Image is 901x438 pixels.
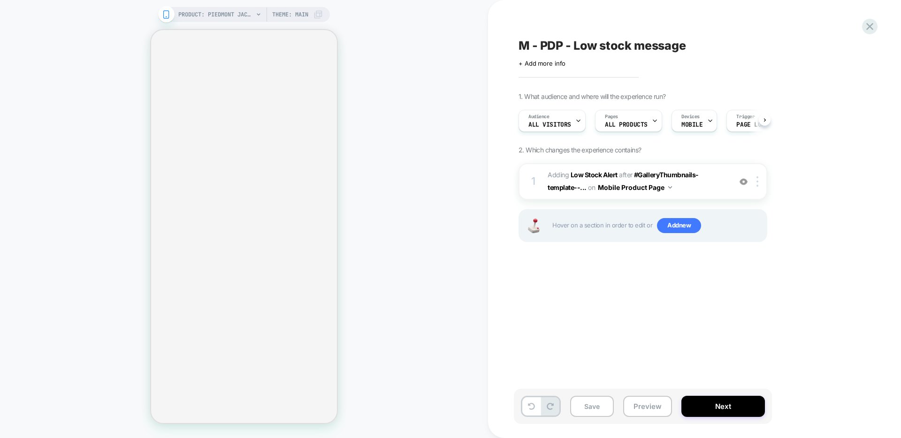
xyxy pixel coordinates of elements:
span: Pages [605,113,618,120]
span: Theme: MAIN [272,7,308,22]
button: Next [681,396,765,417]
button: Mobile Product Page [598,181,672,194]
span: Hover on a section in order to edit or [552,218,762,233]
img: Joystick [524,219,543,233]
button: Save [570,396,614,417]
span: + Add more info [519,60,565,67]
div: 1 [529,172,538,191]
span: Adding [548,171,618,179]
span: Audience [528,113,550,120]
span: ALL PRODUCTS [605,121,648,128]
span: 2. Which changes the experience contains? [519,146,641,154]
button: Preview [623,396,672,417]
img: down arrow [668,186,672,189]
span: Devices [681,113,700,120]
span: on [588,181,595,193]
span: Page Load [736,121,768,128]
span: MOBILE [681,121,702,128]
img: crossed eye [740,178,748,186]
span: AFTER [619,171,633,179]
span: Trigger [736,113,755,120]
span: All Visitors [528,121,571,128]
img: close [756,176,758,187]
span: PRODUCT: Piedmont Jacket [178,7,253,22]
span: M - PDP - Low stock message [519,38,686,53]
span: 1. What audience and where will the experience run? [519,92,665,100]
b: Low Stock Alert [571,171,618,179]
span: Add new [657,218,701,233]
